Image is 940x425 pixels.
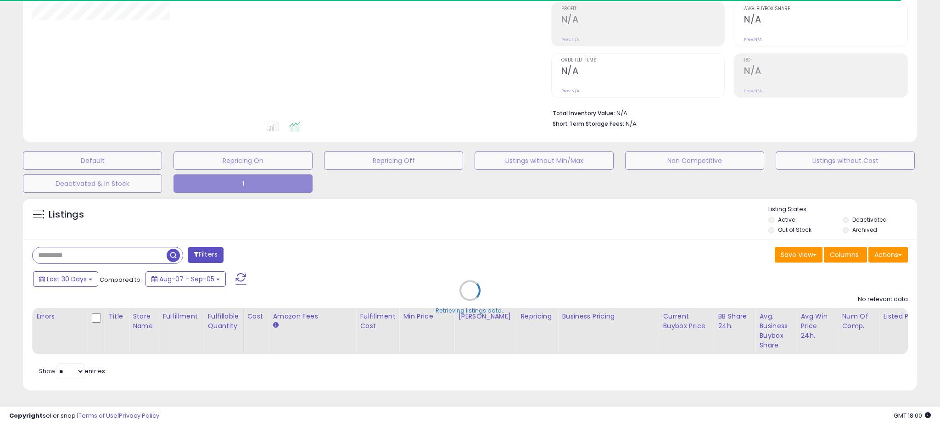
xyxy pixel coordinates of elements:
[626,119,637,128] span: N/A
[553,120,624,128] b: Short Term Storage Fees:
[553,107,901,118] li: N/A
[9,411,43,420] strong: Copyright
[23,174,162,193] button: Deactivated & In Stock
[561,58,725,63] span: Ordered Items
[436,307,504,315] div: Retrieving listings data..
[744,88,762,94] small: Prev: N/A
[324,151,463,170] button: Repricing Off
[475,151,614,170] button: Listings without Min/Max
[625,151,764,170] button: Non Competitive
[561,88,579,94] small: Prev: N/A
[119,411,159,420] a: Privacy Policy
[561,66,725,78] h2: N/A
[173,151,313,170] button: Repricing On
[561,14,725,27] h2: N/A
[894,411,931,420] span: 2025-10-6 18:00 GMT
[776,151,915,170] button: Listings without Cost
[9,412,159,420] div: seller snap | |
[744,37,762,42] small: Prev: N/A
[744,14,907,27] h2: N/A
[553,109,615,117] b: Total Inventory Value:
[561,6,725,11] span: Profit
[744,6,907,11] span: Avg. Buybox Share
[78,411,117,420] a: Terms of Use
[173,174,313,193] button: 1
[744,66,907,78] h2: N/A
[23,151,162,170] button: Default
[744,58,907,63] span: ROI
[561,37,579,42] small: Prev: N/A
